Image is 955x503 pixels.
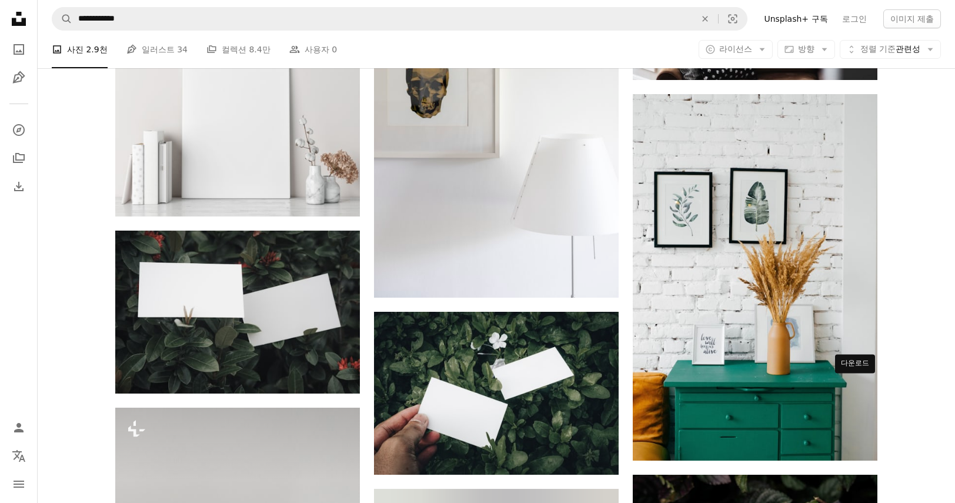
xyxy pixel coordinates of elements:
[835,9,874,28] a: 로그인
[289,31,337,68] a: 사용자 0
[115,33,360,216] img: 흰색 바닥, 스칸디나비아 스타일, 3d 렌더링, 3d 그림에 포스터 모형
[206,31,271,68] a: 컬렉션 8.4만
[7,175,31,198] a: 다운로드 내역
[374,388,619,398] a: 손에 종이를 들고 있는 사람
[699,40,773,59] button: 라이선스
[7,416,31,439] a: 로그인 / 가입
[7,118,31,142] a: 탐색
[177,43,188,56] span: 34
[115,231,360,394] img: 덤불 위에 놓인 두 장의 빈 종이 카드
[115,119,360,130] a: 흰색 바닥, 스칸디나비아 스타일, 3d 렌더링, 3d 그림에 포스터 모형
[860,44,920,55] span: 관련성
[883,9,941,28] button: 이미지 제출
[633,272,877,282] a: 청록색 나무 서랍 드레서
[719,8,747,30] button: 시각적 검색
[840,40,941,59] button: 정렬 기준관련성
[115,307,360,317] a: 덤불 위에 놓인 두 장의 빈 종이 카드
[52,8,72,30] button: Unsplash 검색
[860,44,896,54] span: 정렬 기준
[374,108,619,119] a: 흰 벽에 얼굴 스케치
[757,9,834,28] a: Unsplash+ 구독
[835,354,875,373] div: 다운로드
[798,44,814,54] span: 방향
[692,8,718,30] button: 삭제
[126,31,188,68] a: 일러스트 34
[7,146,31,170] a: 컬렉션
[7,66,31,89] a: 일러스트
[249,43,270,56] span: 8.4만
[7,472,31,496] button: 메뉴
[777,40,835,59] button: 방향
[7,7,31,33] a: 홈 — Unsplash
[7,38,31,61] a: 사진
[719,44,752,54] span: 라이선스
[332,43,337,56] span: 0
[7,444,31,468] button: 언어
[52,7,747,31] form: 사이트 전체에서 이미지 찾기
[374,312,619,475] img: 손에 종이를 들고 있는 사람
[633,94,877,461] img: 청록색 나무 서랍 드레서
